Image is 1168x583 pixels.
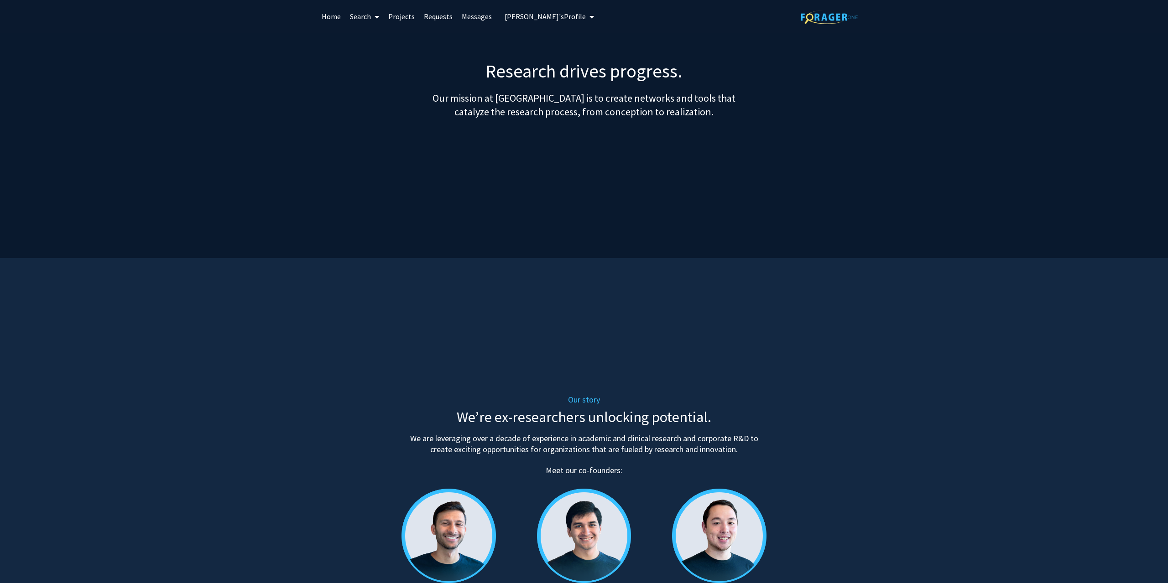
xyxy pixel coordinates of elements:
h5: We are leveraging over a decade of experience in academic and clinical research and corporate R&D... [401,433,766,455]
a: Messages [457,0,496,32]
h4: Meet our co-founders: [401,459,766,476]
img: ForagerOne Logo [801,10,858,24]
a: Requests [419,0,457,32]
a: Search [345,0,384,32]
a: Projects [384,0,419,32]
a: Home [317,0,345,32]
span: [PERSON_NAME]'s Profile [505,12,586,21]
